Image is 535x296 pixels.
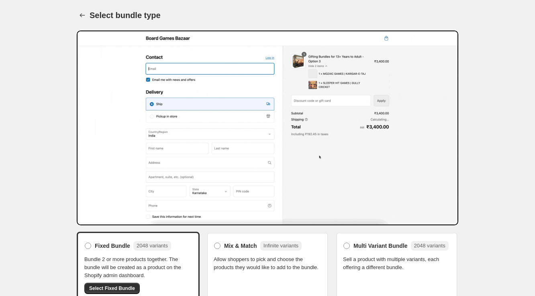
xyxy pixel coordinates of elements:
h1: Select bundle type [90,10,161,20]
button: Select Fixed Bundle [84,283,140,294]
button: Back [77,10,88,21]
span: Select Fixed Bundle [89,285,135,292]
span: Multi Variant Bundle [353,242,408,250]
span: 2048 variants [414,243,445,249]
span: 2048 variants [137,243,168,249]
span: Mix & Match [224,242,257,250]
img: Bundle Preview [77,31,458,225]
span: Allow shoppers to pick and choose the products they would like to add to the bundle. [214,255,321,272]
span: Sell a product with multiple variants, each offering a different bundle. [343,255,451,272]
span: Fixed Bundle [95,242,130,250]
span: Bundle 2 or more products together. The bundle will be created as a product on the Shopify admin ... [84,255,192,280]
span: Infinite variants [263,243,298,249]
